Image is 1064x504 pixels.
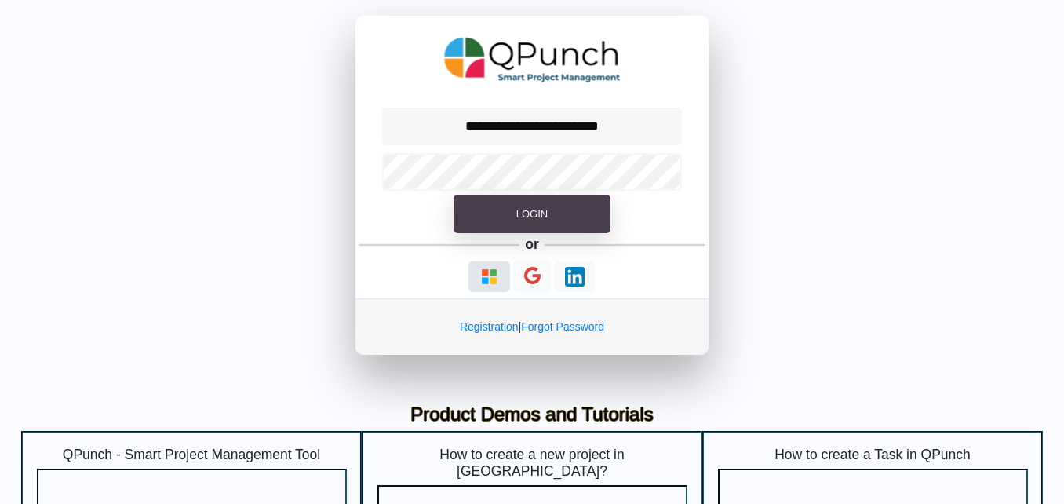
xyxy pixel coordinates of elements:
img: QPunch [444,31,621,88]
h3: Product Demos and Tutorials [33,404,1031,426]
img: Loading... [479,267,499,287]
a: Registration [460,320,519,333]
h5: QPunch - Smart Project Management Tool [37,447,347,463]
h5: or [523,233,542,255]
img: Loading... [565,267,585,287]
button: Login [454,195,610,234]
button: Continue With Microsoft Azure [468,261,510,292]
button: Continue With LinkedIn [554,261,596,292]
span: Login [516,208,548,220]
div: | [355,298,709,355]
button: Continue With Google [513,261,552,293]
h5: How to create a new project in [GEOGRAPHIC_DATA]? [377,447,687,480]
a: Forgot Password [521,320,604,333]
h5: How to create a Task in QPunch [718,447,1028,463]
